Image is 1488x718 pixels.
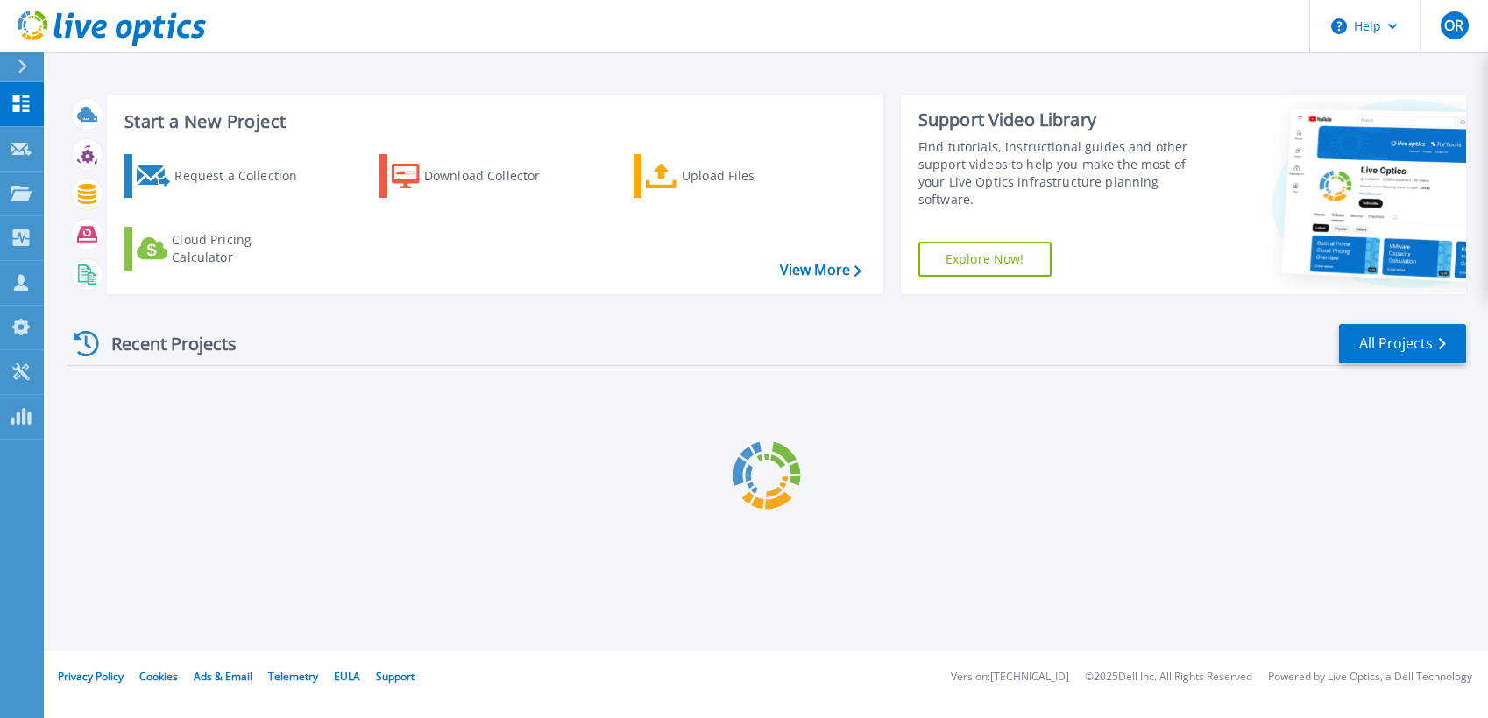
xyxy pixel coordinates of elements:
a: Cookies [139,669,178,684]
div: Find tutorials, instructional guides and other support videos to help you make the most of your L... [918,138,1204,208]
a: Upload Files [634,154,829,198]
h3: Start a New Project [124,112,861,131]
a: Telemetry [268,669,318,684]
a: Cloud Pricing Calculator [124,227,320,271]
div: Download Collector [424,158,564,194]
div: Request a Collection [174,158,315,194]
a: All Projects [1339,324,1466,363]
a: Ads & Email [194,669,252,684]
li: Powered by Live Optics, a Dell Technology [1268,672,1472,683]
li: © 2025 Dell Inc. All Rights Reserved [1085,672,1252,683]
a: Download Collector [379,154,575,198]
a: Privacy Policy [58,669,124,684]
li: Version: [TECHNICAL_ID] [951,672,1069,683]
a: EULA [334,669,360,684]
div: Support Video Library [918,109,1204,131]
div: Recent Projects [67,322,260,365]
a: Support [376,669,415,684]
div: Cloud Pricing Calculator [172,231,312,266]
a: View More [780,262,861,278]
div: Upload Files [682,158,822,194]
span: OR [1444,18,1463,32]
a: Request a Collection [124,154,320,198]
a: Explore Now! [918,242,1052,277]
